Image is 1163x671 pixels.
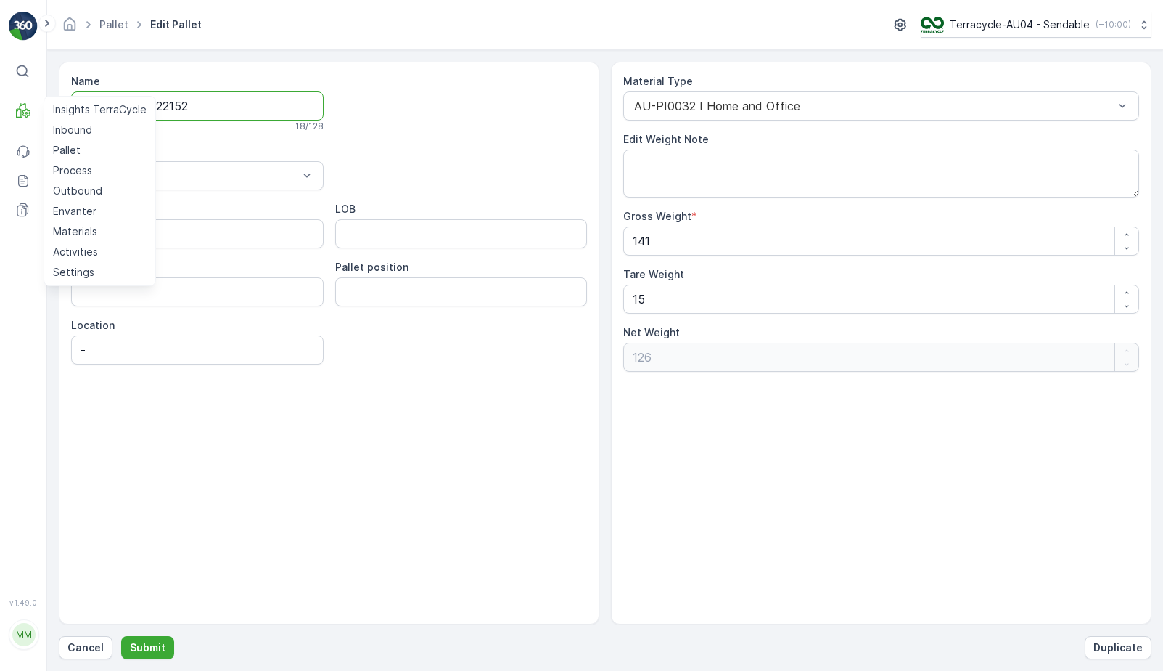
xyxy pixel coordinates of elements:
[147,17,205,32] span: Edit Pallet
[130,640,165,655] p: Submit
[67,640,104,655] p: Cancel
[9,610,38,659] button: MM
[335,261,408,273] label: Pallet position
[1085,636,1151,659] button: Duplicate
[121,636,174,659] button: Submit
[921,17,944,33] img: terracycle_logo.png
[623,210,691,222] label: Gross Weight
[295,121,324,132] p: 18 / 128
[99,18,128,30] a: Pallet
[62,22,78,34] a: Homepage
[921,12,1151,38] button: Terracycle-AU04 - Sendable(+10:00)
[9,12,38,41] img: logo
[71,319,115,331] label: Location
[335,203,356,215] label: LOB
[12,623,36,646] div: MM
[59,636,112,659] button: Cancel
[623,326,680,338] label: Net Weight
[623,133,709,145] label: Edit Weight Note
[623,268,684,280] label: Tare Weight
[1096,19,1131,30] p: ( +10:00 )
[623,75,693,87] label: Material Type
[9,598,38,607] span: v 1.49.0
[1093,640,1143,655] p: Duplicate
[71,75,100,87] label: Name
[950,17,1090,32] p: Terracycle-AU04 - Sendable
